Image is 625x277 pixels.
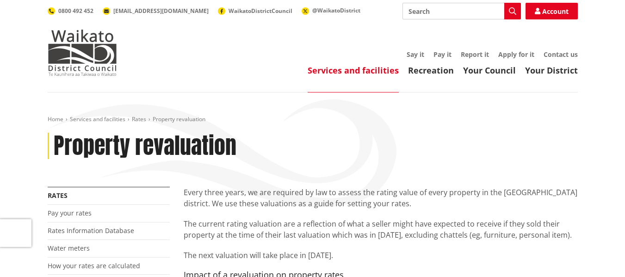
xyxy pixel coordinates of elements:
[48,115,63,123] a: Home
[408,65,454,76] a: Recreation
[184,218,578,240] p: The current rating valuation are a reflection of what a seller might have expected to receive if ...
[463,65,516,76] a: Your Council
[48,116,578,123] nav: breadcrumb
[498,50,534,59] a: Apply for it
[48,30,117,76] img: Waikato District Council - Te Kaunihera aa Takiwaa o Waikato
[132,115,146,123] a: Rates
[218,7,292,15] a: WaikatoDistrictCouncil
[48,244,90,252] a: Water meters
[103,7,209,15] a: [EMAIL_ADDRESS][DOMAIN_NAME]
[48,209,92,217] a: Pay your rates
[461,50,489,59] a: Report it
[544,50,578,59] a: Contact us
[48,7,93,15] a: 0800 492 452
[48,261,140,270] a: How your rates are calculated
[402,3,521,19] input: Search input
[48,226,134,235] a: Rates Information Database
[229,7,292,15] span: WaikatoDistrictCouncil
[113,7,209,15] span: [EMAIL_ADDRESS][DOMAIN_NAME]
[48,191,68,200] a: Rates
[153,115,205,123] span: Property revaluation
[525,65,578,76] a: Your District
[58,7,93,15] span: 0800 492 452
[70,115,125,123] a: Services and facilities
[308,65,399,76] a: Services and facilities
[54,133,236,160] h1: Property revaluation
[184,250,578,261] p: The next valuation will take place in [DATE].
[312,6,360,14] span: @WaikatoDistrict
[433,50,452,59] a: Pay it
[526,3,578,19] a: Account
[407,50,424,59] a: Say it
[302,6,360,14] a: @WaikatoDistrict
[184,187,578,209] p: Every three years, we are required by law to assess the rating value of every property in the [GE...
